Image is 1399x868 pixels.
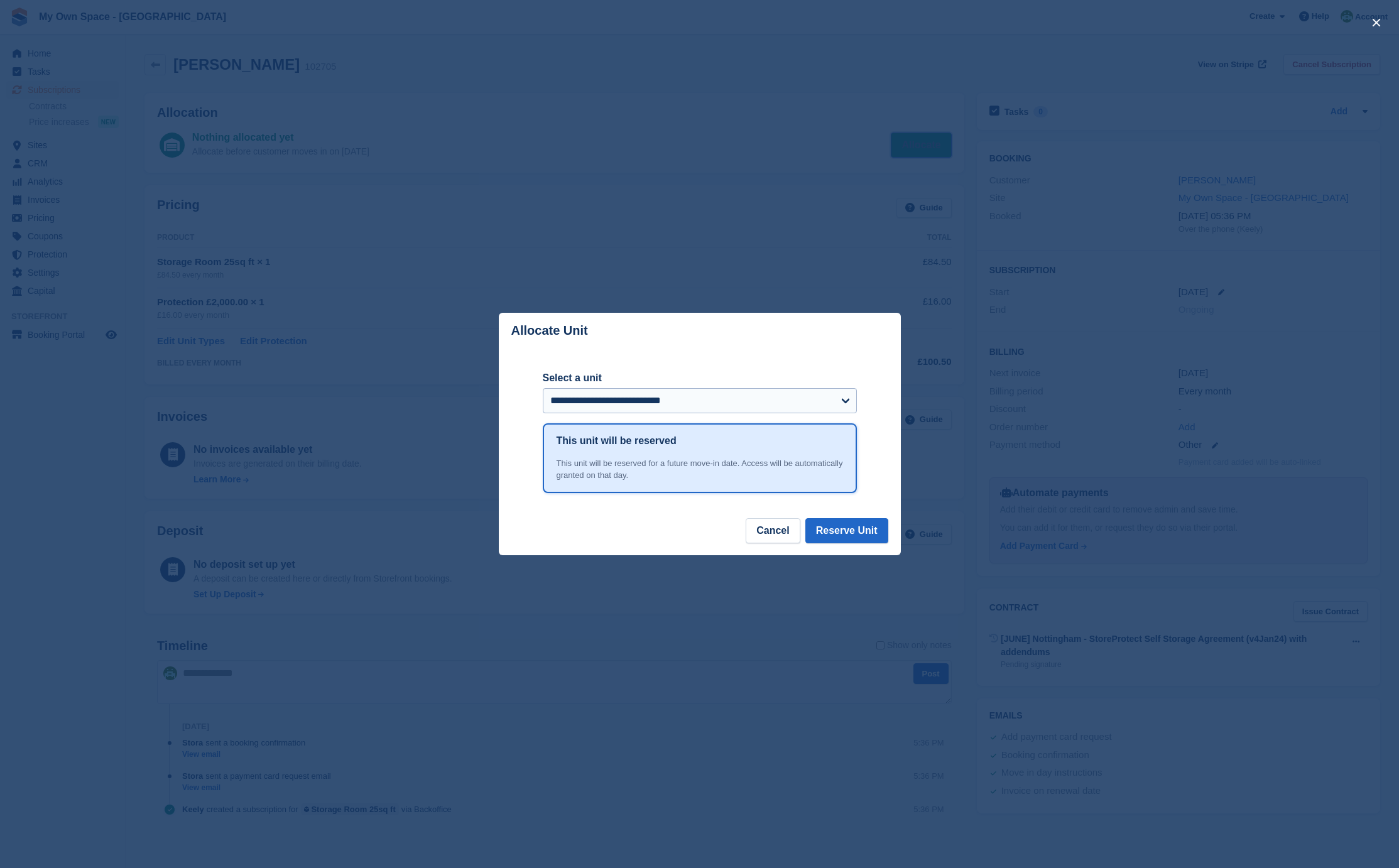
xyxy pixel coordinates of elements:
p: Allocate Unit [511,323,588,338]
button: Cancel [746,518,800,543]
div: This unit will be reserved for a future move-in date. Access will be automatically granted on tha... [557,457,843,482]
label: Select a unit [543,371,857,386]
button: close [1366,13,1386,33]
h1: This unit will be reserved [557,433,677,448]
button: Reserve Unit [805,518,888,543]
